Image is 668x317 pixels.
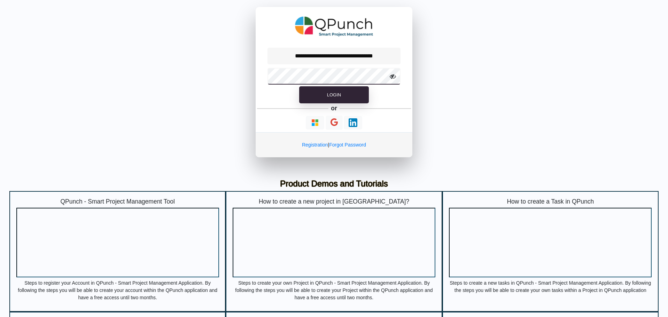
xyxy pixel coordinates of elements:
div: | [256,132,412,157]
span: Login [327,92,341,97]
button: Continue With Microsoft Azure [306,116,324,129]
h5: How to create a new project in [GEOGRAPHIC_DATA]? [233,198,435,205]
button: Continue With LinkedIn [344,116,362,129]
h5: How to create a Task in QPunch [449,198,652,205]
button: Continue With Google [326,116,343,130]
a: Registration [302,142,328,148]
button: Login [299,86,369,104]
p: Steps to register your Account in QPunch - Smart Project Management Application. By following the... [16,279,219,300]
p: Steps to create your own Project in QPunch - Smart Project Management Application. By following t... [233,279,435,300]
img: Loading... [349,118,357,127]
img: QPunch [295,14,373,39]
h5: QPunch - Smart Project Management Tool [16,198,219,205]
img: Loading... [311,118,319,127]
a: Forgot Password [329,142,366,148]
h5: or [330,103,339,113]
p: Steps to create a new tasks in QPunch - Smart Project Management Application. By following the st... [449,279,652,300]
h3: Product Demos and Tutorials [15,179,653,189]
